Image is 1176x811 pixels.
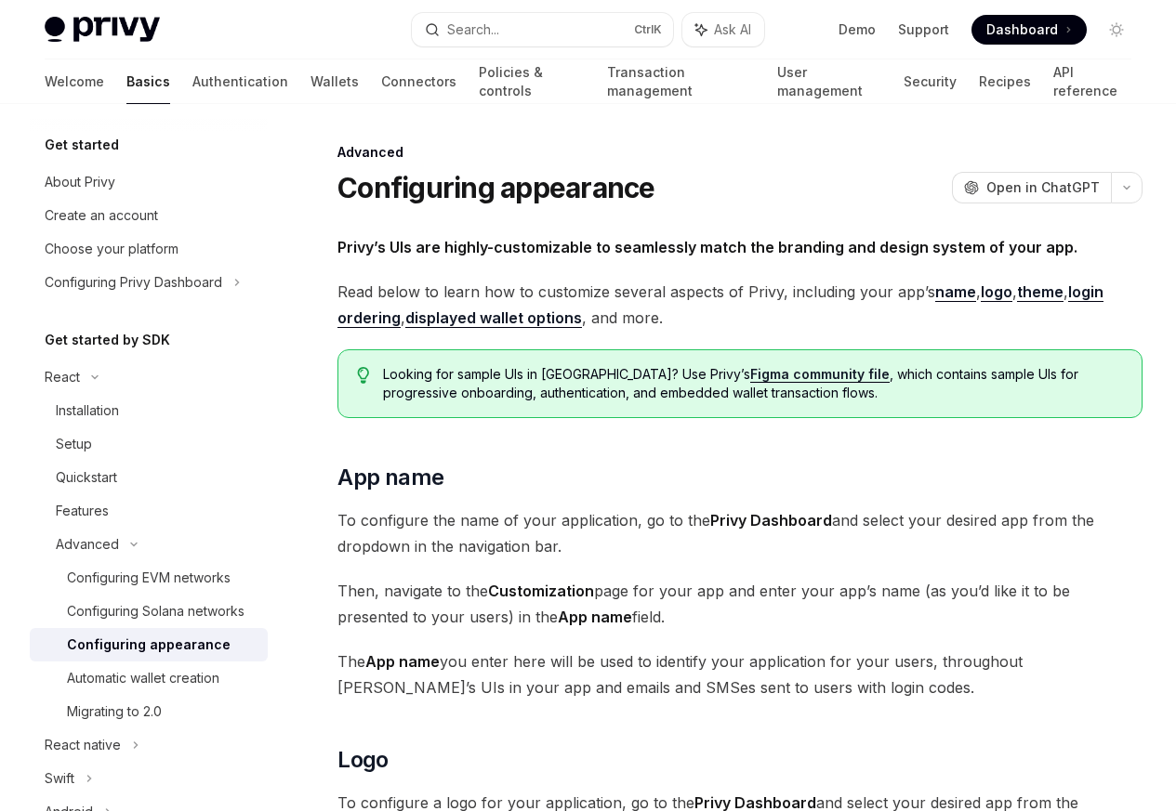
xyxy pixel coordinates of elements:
span: To configure the name of your application, go to the and select your desired app from the dropdow... [337,507,1143,559]
a: API reference [1053,59,1131,104]
strong: App name [558,608,632,626]
a: Recipes [979,59,1031,104]
strong: App name [365,652,440,671]
span: Looking for sample UIs in [GEOGRAPHIC_DATA]? Use Privy’s , which contains sample UIs for progress... [383,365,1123,402]
a: Policies & controls [479,59,585,104]
a: Automatic wallet creation [30,661,268,695]
div: Features [56,500,109,522]
span: Open in ChatGPT [986,178,1100,197]
div: Quickstart [56,466,117,489]
strong: Customization [488,582,594,600]
div: Configuring Privy Dashboard [45,271,222,294]
a: User management [777,59,882,104]
strong: Privy’s UIs are highly-customizable to seamlessly match the branding and design system of your app. [337,238,1077,256]
strong: Privy Dashboard [710,511,832,530]
button: Open in ChatGPT [952,172,1111,203]
a: Setup [30,427,268,461]
div: Automatic wallet creation [67,667,219,689]
span: Ctrl K [634,22,662,37]
button: Ask AI [682,13,764,46]
span: The you enter here will be used to identify your application for your users, throughout [PERSON_N... [337,648,1143,700]
a: Basics [126,59,170,104]
a: Configuring Solana networks [30,595,268,628]
div: About Privy [45,171,115,193]
div: Migrating to 2.0 [67,700,162,723]
h1: Configuring appearance [337,171,655,204]
h5: Get started by SDK [45,329,170,351]
a: Demo [839,20,876,39]
a: Configuring appearance [30,628,268,661]
a: Features [30,494,268,528]
span: Ask AI [714,20,751,39]
a: displayed wallet options [405,308,582,328]
div: Swift [45,767,74,790]
div: React [45,366,80,388]
a: logo [981,282,1012,302]
a: Authentication [192,59,288,104]
a: Installation [30,394,268,427]
a: Dashboard [971,15,1087,45]
div: Advanced [337,143,1143,162]
div: Configuring EVM networks [67,567,231,589]
a: Welcome [45,59,104,104]
div: Choose your platform [45,238,178,260]
svg: Tip [357,367,370,384]
div: Setup [56,433,92,455]
span: Read below to learn how to customize several aspects of Privy, including your app’s , , , , , and... [337,279,1143,331]
a: Configuring EVM networks [30,561,268,595]
span: Dashboard [986,20,1058,39]
a: Quickstart [30,461,268,494]
a: Transaction management [607,59,754,104]
span: App name [337,463,443,492]
div: Installation [56,399,119,422]
a: Figma community file [750,366,890,383]
h5: Get started [45,134,119,156]
button: Search...CtrlK [412,13,673,46]
span: Then, navigate to the page for your app and enter your app’s name (as you’d like it to be present... [337,578,1143,630]
div: Configuring Solana networks [67,600,244,622]
img: light logo [45,17,160,43]
a: name [935,282,976,302]
div: Configuring appearance [67,634,231,656]
button: Toggle dark mode [1102,15,1131,45]
a: Migrating to 2.0 [30,695,268,728]
a: Security [904,59,957,104]
a: Choose your platform [30,232,268,266]
div: Advanced [56,533,119,556]
a: About Privy [30,165,268,199]
a: Create an account [30,199,268,232]
span: Logo [337,745,389,775]
a: Support [898,20,949,39]
a: theme [1017,282,1064,302]
div: Create an account [45,204,158,227]
a: Wallets [311,59,359,104]
div: Search... [447,19,499,41]
div: React native [45,734,121,756]
a: Connectors [381,59,456,104]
